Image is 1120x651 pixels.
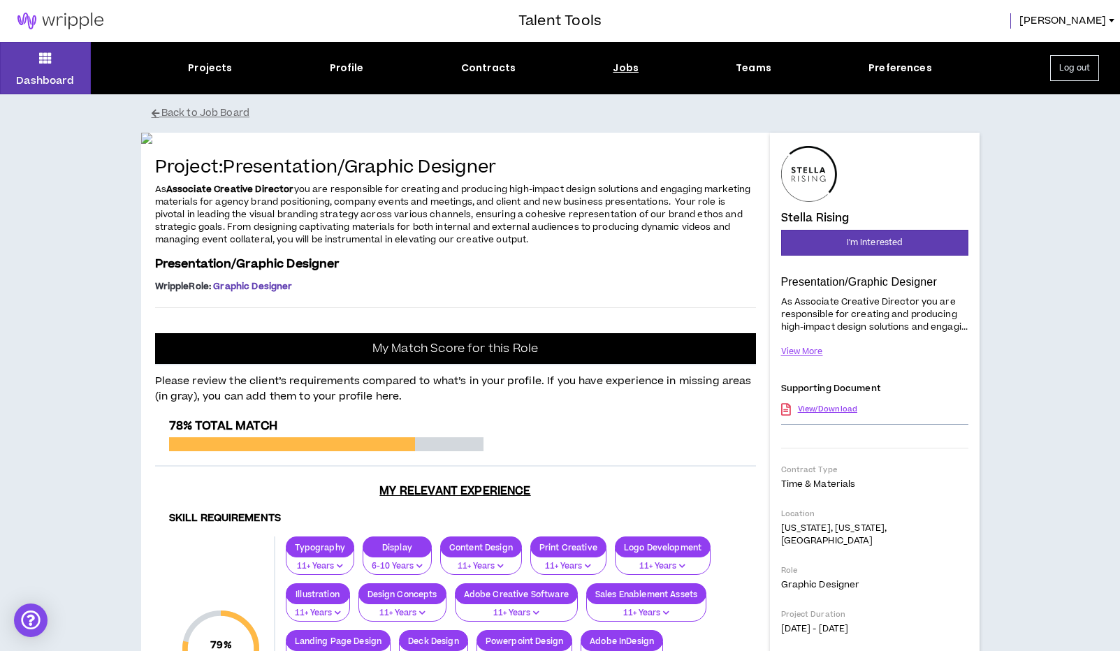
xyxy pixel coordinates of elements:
[781,578,860,591] span: Graphic Designer
[155,256,340,272] span: Presentation/Graphic Designer
[464,607,569,620] p: 11+ Years
[477,636,572,646] p: Powerpoint Design
[359,589,446,599] p: Design Concepts
[155,484,756,498] h3: My Relevant Experience
[441,542,521,553] p: Content Design
[358,595,446,622] button: 11+ Years
[330,61,364,75] div: Profile
[166,183,294,196] strong: Associate Creative Director
[781,230,968,256] button: I'm Interested
[295,607,341,620] p: 11+ Years
[372,342,538,356] p: My Match Score for this Role
[286,542,354,553] p: Typography
[286,636,391,646] p: Landing Page Design
[455,595,578,622] button: 11+ Years
[531,542,606,553] p: Print Creative
[461,61,516,75] div: Contracts
[595,607,697,620] p: 11+ Years
[781,609,968,620] p: Project Duration
[781,465,968,475] p: Contract Type
[798,397,857,421] a: View/Download
[868,61,932,75] div: Preferences
[530,548,606,575] button: 11+ Years
[781,339,823,364] button: View More
[586,595,706,622] button: 11+ Years
[518,10,602,31] h3: Talent Tools
[539,560,597,573] p: 11+ Years
[152,101,990,126] button: Back to Job Board
[155,365,756,405] p: Please review the client’s requirements compared to what’s in your profile. If you have experienc...
[736,61,771,75] div: Teams
[1050,55,1099,81] button: Log out
[155,158,756,178] h4: Project: Presentation/Graphic Designer
[155,183,751,246] span: you are responsible for creating and producing high-impact design solutions and engaging marketin...
[400,636,467,646] p: Deck Design
[781,622,968,635] p: [DATE] - [DATE]
[368,607,437,620] p: 11+ Years
[295,560,345,573] p: 11+ Years
[587,589,706,599] p: Sales Enablement Assets
[155,183,166,196] span: As
[169,512,742,525] h4: Skill Requirements
[781,509,968,519] p: Location
[213,280,292,293] span: Graphic Designer
[286,548,354,575] button: 11+ Years
[155,280,212,293] span: Wripple Role :
[141,133,770,144] img: QE6Y8vH6fb7x6k71gjtCqk1JXhou8FDBDcYnWihA.webp
[615,548,711,575] button: 11+ Years
[449,560,513,573] p: 11+ Years
[440,548,522,575] button: 11+ Years
[169,418,277,434] span: 78% Total Match
[781,383,881,394] p: Supporting Document
[781,565,968,576] p: Role
[781,275,968,289] p: Presentation/Graphic Designer
[372,560,423,573] p: 6-10 Years
[363,542,431,553] p: Display
[616,542,710,553] p: Logo Development
[781,478,968,490] p: Time & Materials
[286,595,350,622] button: 11+ Years
[781,294,968,334] p: As Associate Creative Director you are responsible for creating and producing high-impact design ...
[16,73,74,88] p: Dashboard
[456,589,577,599] p: Adobe Creative Software
[1019,13,1106,29] span: [PERSON_NAME]
[286,589,349,599] p: Illustration
[363,548,432,575] button: 6-10 Years
[781,522,968,547] p: [US_STATE], [US_STATE], [GEOGRAPHIC_DATA]
[14,604,48,637] div: Open Intercom Messenger
[581,636,662,646] p: Adobe InDesign
[624,560,701,573] p: 11+ Years
[188,61,232,75] div: Projects
[847,236,903,249] span: I'm Interested
[781,212,850,224] h4: Stella Rising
